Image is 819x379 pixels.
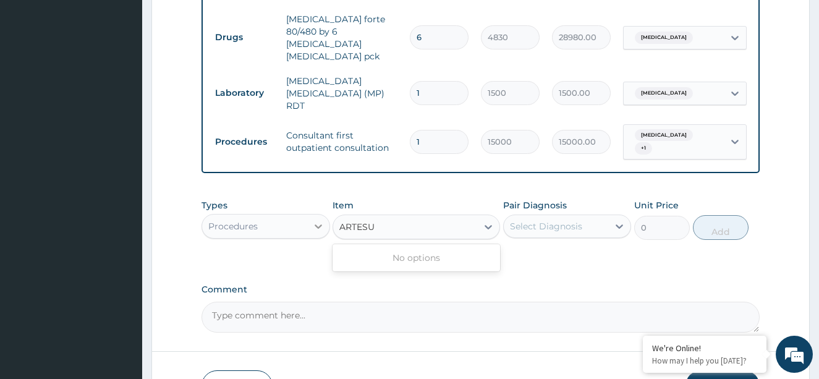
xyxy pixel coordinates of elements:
[635,142,652,155] span: + 1
[652,356,757,366] p: How may I help you today?
[333,199,354,211] label: Item
[202,200,227,211] label: Types
[333,247,500,269] div: No options
[634,199,679,211] label: Unit Price
[6,250,236,293] textarea: Type your message and hit 'Enter'
[693,215,749,240] button: Add
[280,123,404,160] td: Consultant first outpatient consultation
[64,69,208,85] div: Chat with us now
[203,6,232,36] div: Minimize live chat window
[280,7,404,69] td: [MEDICAL_DATA] forte 80/480 by 6 [MEDICAL_DATA] [MEDICAL_DATA] pck
[635,129,693,142] span: [MEDICAL_DATA]
[503,199,567,211] label: Pair Diagnosis
[280,69,404,118] td: [MEDICAL_DATA] [MEDICAL_DATA] (MP) RDT
[652,343,757,354] div: We're Online!
[635,87,693,100] span: [MEDICAL_DATA]
[635,32,693,44] span: [MEDICAL_DATA]
[209,82,280,104] td: Laboratory
[23,62,50,93] img: d_794563401_company_1708531726252_794563401
[208,220,258,232] div: Procedures
[209,130,280,153] td: Procedures
[72,112,171,237] span: We're online!
[209,26,280,49] td: Drugs
[510,220,582,232] div: Select Diagnosis
[202,284,760,295] label: Comment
